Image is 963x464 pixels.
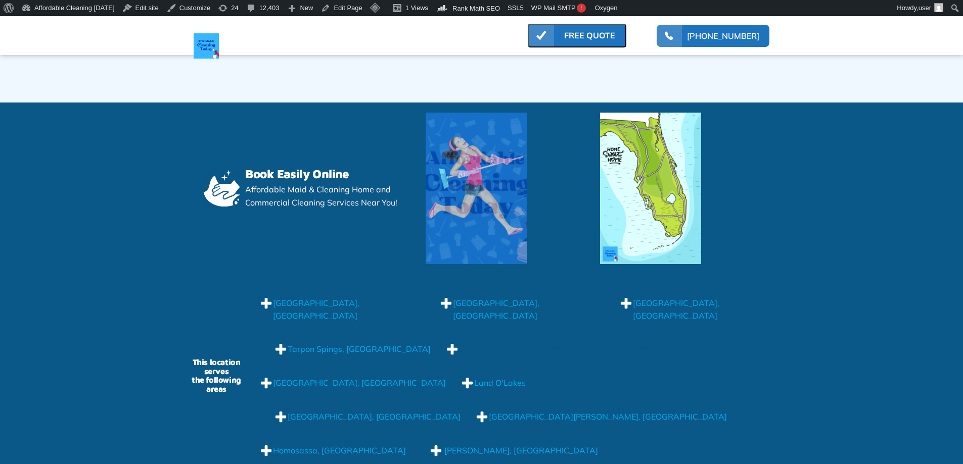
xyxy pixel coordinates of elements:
img: cleaning services florida [426,113,527,264]
a: Book Easily Online [245,167,349,183]
button: FREE QUOTE [528,24,626,47]
a: [PERSON_NAME], [GEOGRAPHIC_DATA] [444,444,598,457]
a: [GEOGRAPHIC_DATA], [GEOGRAPHIC_DATA] [273,377,446,390]
a: [GEOGRAPHIC_DATA][PERSON_NAME], [GEOGRAPHIC_DATA] [489,410,727,424]
a: Homosassa, [GEOGRAPHIC_DATA] [273,444,406,457]
span: ! [577,4,586,13]
span: Rank Math SEO [452,5,500,12]
a: [GEOGRAPHIC_DATA], [GEOGRAPHIC_DATA] [633,297,785,323]
button: [PHONE_NUMBER] [657,25,769,47]
div: Affordable Maid & Cleaning Home and Commercial Cleaning Services Near You! [245,183,416,209]
a: [GEOGRAPHIC_DATA], [GEOGRAPHIC_DATA] [273,297,425,323]
a: Land O'Lakes [474,377,526,390]
a: [GEOGRAPHIC_DATA], [GEOGRAPHIC_DATA] [453,297,605,323]
h3: Book Easily Online [245,167,349,180]
a: [GEOGRAPHIC_DATA][PERSON_NAME], [GEOGRAPHIC_DATA] [459,343,697,356]
h3: This location serves the following areas [184,358,250,393]
img: Hand affordable cleaning today [204,170,240,207]
a: Tarpon Spings, [GEOGRAPHIC_DATA] [288,343,431,356]
a: [PHONE_NUMBER] [687,30,759,42]
img: Home Sweet Home Florida Cleaning Company ACT [600,113,701,264]
a: This location servesthe following areas [184,358,250,396]
a: [GEOGRAPHIC_DATA], [GEOGRAPHIC_DATA] [288,410,461,424]
span: user [919,4,931,12]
